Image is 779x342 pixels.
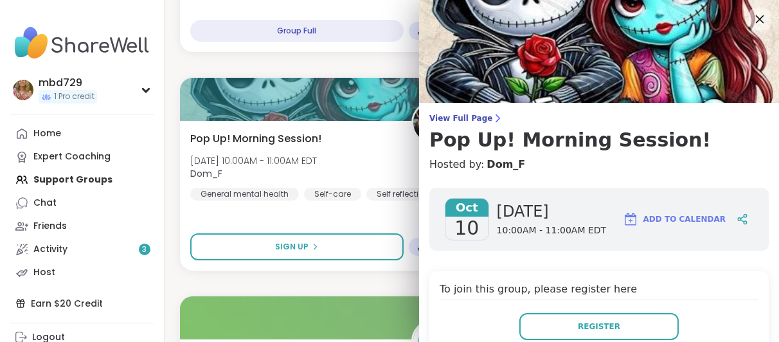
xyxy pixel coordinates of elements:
[497,224,607,237] span: 10:00AM - 11:00AM EDT
[487,157,525,172] a: Dom_F
[497,201,607,222] span: [DATE]
[440,282,758,300] h4: To join this group, please register here
[190,131,321,147] span: Pop Up! Morning Session!
[190,20,404,42] div: Group Full
[10,122,154,145] a: Home
[33,150,111,163] div: Expert Coaching
[366,188,439,201] div: Self reflection
[10,238,154,261] a: Activity3
[445,199,488,217] span: Oct
[33,266,55,279] div: Host
[33,127,61,140] div: Home
[13,80,33,100] img: mbd729
[275,241,309,253] span: Sign Up
[454,217,479,240] span: 10
[413,103,453,143] img: Dom_F
[143,244,147,255] span: 3
[519,313,679,340] button: Register
[33,243,67,256] div: Activity
[190,154,317,167] span: [DATE] 10:00AM - 11:00AM EDT
[190,167,222,180] b: Dom_F
[10,21,154,66] img: ShareWell Nav Logo
[10,192,154,215] a: Chat
[429,157,769,172] h4: Hosted by:
[190,188,299,201] div: General mental health
[39,76,97,90] div: mbd729
[10,215,154,238] a: Friends
[429,113,769,123] span: View Full Page
[33,197,57,210] div: Chat
[623,212,638,227] img: ShareWell Logomark
[10,292,154,315] div: Earn $20 Credit
[578,321,620,332] span: Register
[190,233,404,260] button: Sign Up
[617,204,731,235] button: Add to Calendar
[429,113,769,152] a: View Full PagePop Up! Morning Session!
[643,213,726,225] span: Add to Calendar
[10,261,154,284] a: Host
[10,145,154,168] a: Expert Coaching
[304,188,361,201] div: Self-care
[429,129,769,152] h3: Pop Up! Morning Session!
[54,91,94,102] span: 1 Pro credit
[33,220,67,233] div: Friends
